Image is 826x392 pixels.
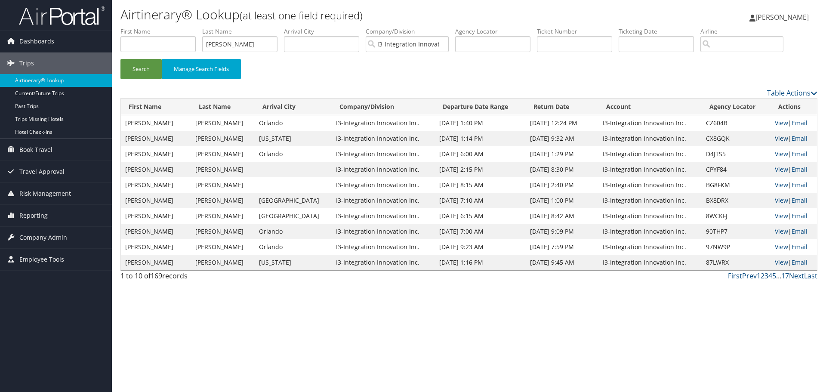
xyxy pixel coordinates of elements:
a: View [775,258,788,266]
td: [PERSON_NAME] [121,177,191,193]
th: Account: activate to sort column ascending [598,99,702,115]
span: Reporting [19,205,48,226]
span: Risk Management [19,183,71,204]
td: I3-Integration Innovation Inc. [598,146,702,162]
td: 8WCKFJ [702,208,771,224]
td: [PERSON_NAME] [191,193,255,208]
td: [DATE] 1:00 PM [526,193,598,208]
td: | [771,115,817,131]
td: [PERSON_NAME] [121,208,191,224]
td: D4JTS5 [702,146,771,162]
a: View [775,212,788,220]
td: [DATE] 1:40 PM [435,115,526,131]
span: Employee Tools [19,249,64,270]
th: Actions [771,99,817,115]
a: Email [792,165,808,173]
span: Dashboards [19,31,54,52]
td: [DATE] 9:32 AM [526,131,598,146]
th: Return Date: activate to sort column ascending [526,99,598,115]
td: I3-Integration Innovation Inc. [598,115,702,131]
td: [DATE] 8:30 PM [526,162,598,177]
th: Departure Date Range: activate to sort column ascending [435,99,526,115]
td: [DATE] 6:00 AM [435,146,526,162]
a: Next [789,271,804,281]
td: [DATE] 8:15 AM [435,177,526,193]
td: [PERSON_NAME] [121,146,191,162]
td: [DATE] 7:10 AM [435,193,526,208]
td: [US_STATE] [255,131,332,146]
td: [GEOGRAPHIC_DATA] [255,208,332,224]
a: Email [792,227,808,235]
img: airportal-logo.png [19,6,105,26]
span: Trips [19,52,34,74]
td: [PERSON_NAME] [191,162,255,177]
td: [DATE] 7:59 PM [526,239,598,255]
td: [DATE] 2:40 PM [526,177,598,193]
th: Last Name: activate to sort column ascending [191,99,255,115]
td: [DATE] 1:14 PM [435,131,526,146]
a: 17 [781,271,789,281]
td: [DATE] 2:15 PM [435,162,526,177]
td: [DATE] 9:23 AM [435,239,526,255]
td: | [771,193,817,208]
td: Orlando [255,146,332,162]
td: CX8GQK [702,131,771,146]
td: | [771,255,817,270]
td: I3-Integration Innovation Inc. [332,239,435,255]
label: Last Name [202,27,284,36]
span: Book Travel [19,139,52,161]
a: 4 [768,271,772,281]
td: [PERSON_NAME] [121,115,191,131]
td: CPYF84 [702,162,771,177]
label: Ticket Number [537,27,619,36]
label: Airline [700,27,790,36]
td: I3-Integration Innovation Inc. [332,115,435,131]
td: | [771,177,817,193]
td: [PERSON_NAME] [121,162,191,177]
td: [DATE] 7:00 AM [435,224,526,239]
a: Email [792,258,808,266]
td: [PERSON_NAME] [191,115,255,131]
label: Agency Locator [455,27,537,36]
td: [PERSON_NAME] [121,193,191,208]
span: … [776,271,781,281]
td: Orlando [255,239,332,255]
button: Manage Search Fields [162,59,241,79]
a: Email [792,150,808,158]
a: Email [792,134,808,142]
td: I3-Integration Innovation Inc. [598,208,702,224]
td: [PERSON_NAME] [121,224,191,239]
a: Prev [742,271,757,281]
td: I3-Integration Innovation Inc. [598,224,702,239]
td: I3-Integration Innovation Inc. [598,177,702,193]
td: Orlando [255,224,332,239]
td: [PERSON_NAME] [121,131,191,146]
span: Travel Approval [19,161,65,182]
td: [DATE] 6:15 AM [435,208,526,224]
td: [DATE] 12:24 PM [526,115,598,131]
a: Email [792,212,808,220]
td: [PERSON_NAME] [121,255,191,270]
td: I3-Integration Innovation Inc. [598,239,702,255]
td: [PERSON_NAME] [191,239,255,255]
td: [PERSON_NAME] [191,208,255,224]
td: [PERSON_NAME] [191,131,255,146]
h1: Airtinerary® Lookup [120,6,585,24]
td: | [771,131,817,146]
td: I3-Integration Innovation Inc. [332,193,435,208]
label: Arrival City [284,27,366,36]
td: [GEOGRAPHIC_DATA] [255,193,332,208]
td: I3-Integration Innovation Inc. [332,131,435,146]
td: I3-Integration Innovation Inc. [332,146,435,162]
td: 97NW9P [702,239,771,255]
a: 5 [772,271,776,281]
td: | [771,146,817,162]
td: | [771,208,817,224]
a: View [775,227,788,235]
td: BX8DRX [702,193,771,208]
td: I3-Integration Innovation Inc. [332,208,435,224]
a: First [728,271,742,281]
a: Email [792,196,808,204]
a: View [775,134,788,142]
td: [US_STATE] [255,255,332,270]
